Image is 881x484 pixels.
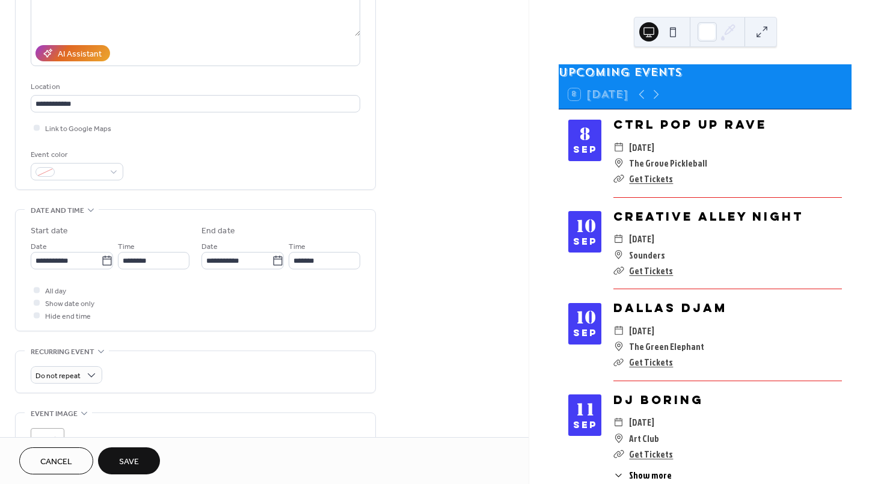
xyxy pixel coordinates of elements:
[629,338,704,354] span: The Green Elephant
[45,285,66,298] span: All day
[613,139,624,155] div: ​
[45,310,91,323] span: Hide end time
[575,402,595,418] div: 11
[613,300,727,315] a: Dallas DJam
[613,117,767,132] a: CTRL Pop Up Rave
[629,447,673,461] a: Get Tickets
[31,408,78,420] span: Event image
[31,204,84,217] span: Date and time
[575,310,595,326] div: 10
[45,123,111,135] span: Link to Google Maps
[613,209,803,224] a: Creative Alley Night
[613,155,624,171] div: ​
[573,329,597,337] div: Sep
[629,414,654,430] span: [DATE]
[613,446,624,462] div: ​
[98,447,160,474] button: Save
[575,218,595,235] div: 10
[31,428,64,462] div: ;
[559,64,852,80] div: Upcoming events
[629,264,673,277] a: Get Tickets
[118,240,135,253] span: Time
[613,338,624,354] div: ​
[613,247,624,263] div: ​
[613,263,624,278] div: ​
[573,421,597,429] div: Sep
[613,430,624,446] div: ​
[45,298,94,310] span: Show date only
[613,171,624,186] div: ​
[629,172,673,185] a: Get Tickets
[40,456,72,468] span: Cancel
[629,355,673,369] a: Get Tickets
[35,369,81,383] span: Do not repeat
[35,45,110,61] button: AI Assistant
[58,48,102,61] div: AI Assistant
[289,240,305,253] span: Time
[629,155,707,171] span: The Grove Pickleball
[613,323,624,338] div: ​
[31,81,358,93] div: Location
[613,231,624,247] div: ​
[629,247,665,263] span: Sounders
[613,392,704,407] a: DJ Boring
[119,456,139,468] span: Save
[31,346,94,358] span: Recurring event
[573,146,597,154] div: Sep
[31,240,47,253] span: Date
[613,468,624,482] div: ​
[31,225,68,237] div: Start date
[580,126,590,143] div: 8
[31,149,121,161] div: Event color
[201,225,235,237] div: End date
[629,430,659,446] span: Art Club
[629,139,654,155] span: [DATE]
[629,231,654,247] span: [DATE]
[201,240,218,253] span: Date
[629,323,654,338] span: [DATE]
[613,468,672,482] button: ​Show more
[573,237,597,246] div: Sep
[613,414,624,430] div: ​
[613,354,624,370] div: ​
[19,447,93,474] button: Cancel
[629,468,672,482] span: Show more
